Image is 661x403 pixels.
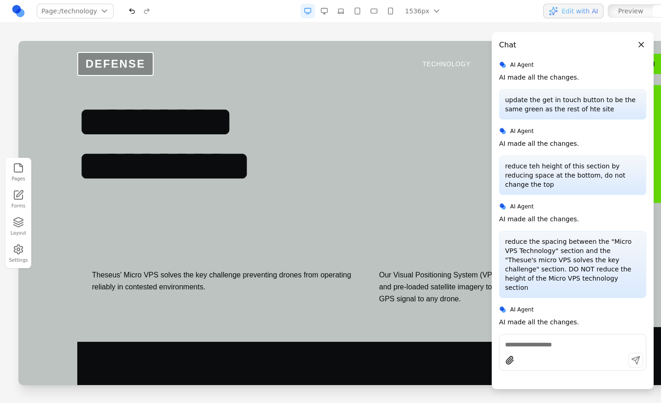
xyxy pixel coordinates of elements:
p: AI made all the changes. [499,73,579,82]
button: Page:/technology [37,4,114,18]
button: Mobile [383,4,398,18]
div: AI Agent [499,127,646,135]
div: AI Agent [499,61,646,69]
p: AI made all the changes. [499,317,579,327]
button: Close panel [636,40,646,50]
h3: Chat [499,40,516,51]
button: Desktop [317,4,332,18]
button: Pages [8,161,29,184]
div: AI Agent [499,202,646,211]
span: Edit with AI [562,6,598,16]
button: Tablet [350,4,365,18]
div: AI Agent [499,305,646,314]
button: Layout [8,215,29,238]
button: 1536px [400,4,447,18]
p: reduce the spacing between the "Micro VPS Technology" section and the "Thesue's micro VPS solves ... [505,237,640,292]
p: update the get in touch button to be the same green as the rest of hte site [505,95,640,114]
a: Forms [8,188,29,211]
p: AI made all the changes. [499,214,579,224]
button: Desktop Wide [300,4,315,18]
p: Our Visual Positioning System (VPS) uses cameras, an inertial measurement unit, and pre-loaded sa... [361,228,633,264]
button: Settings [8,242,29,265]
p: reduce teh height of this section by reducing space at the bottom, do not change the top [505,161,640,189]
button: Edit with AI [543,4,604,18]
button: Mobile Landscape [367,4,381,18]
p: AI made all the changes. [499,139,579,148]
p: Theseus' Micro VPS solves the key challenge preventing drones from operating reliably in conteste... [74,228,346,252]
span: Preview [618,6,644,16]
button: Laptop [333,4,348,18]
